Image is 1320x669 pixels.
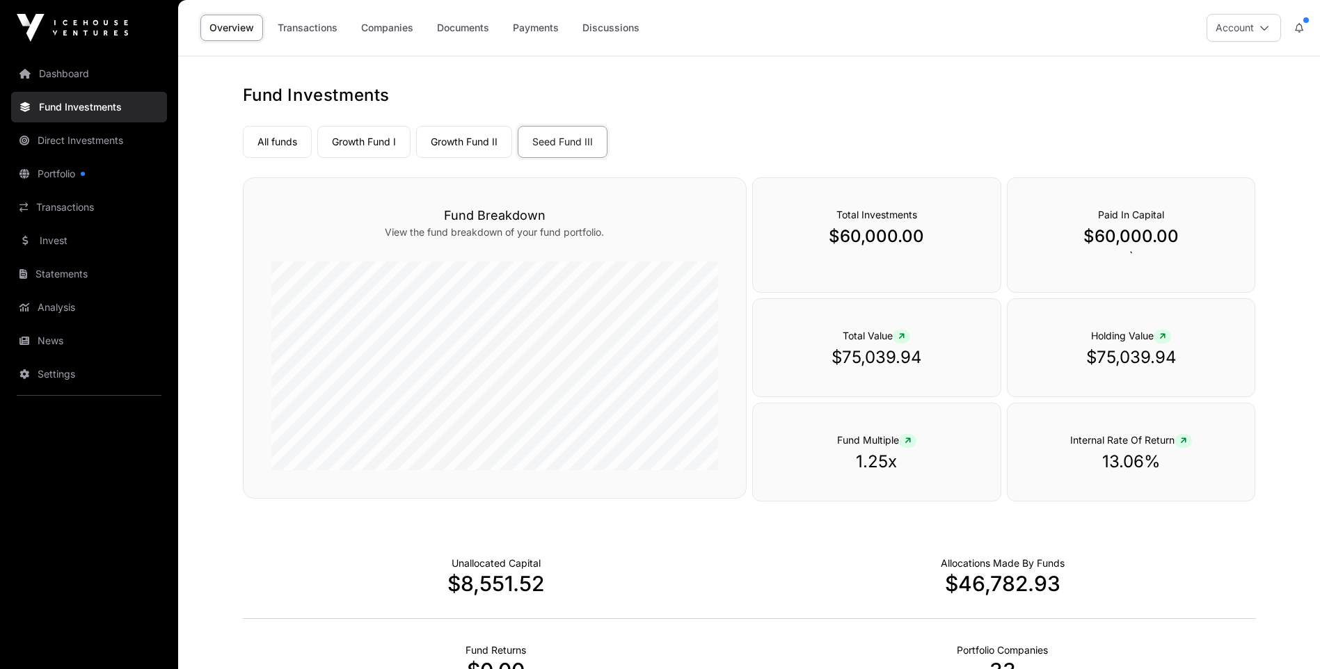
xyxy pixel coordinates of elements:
[843,330,910,341] span: Total Value
[352,15,422,41] a: Companies
[941,556,1065,570] p: Capital Deployed Into Companies
[1207,14,1281,42] button: Account
[17,14,128,42] img: Icehouse Ventures Logo
[11,159,167,189] a: Portfolio
[317,126,411,158] a: Growth Fund I
[1007,177,1256,293] div: `
[11,58,167,89] a: Dashboard
[243,84,1256,106] h1: Fund Investments
[11,325,167,356] a: News
[504,15,568,41] a: Payments
[466,643,526,657] p: Realised Returns from Funds
[243,571,749,596] p: $8,551.52
[269,15,347,41] a: Transactions
[243,126,312,158] a: All funds
[11,92,167,122] a: Fund Investments
[11,259,167,289] a: Statements
[573,15,649,41] a: Discussions
[957,643,1048,657] p: Number of Companies Deployed Into
[518,126,607,158] a: Seed Fund III
[749,571,1256,596] p: $46,782.93
[11,359,167,389] a: Settings
[781,346,973,369] p: $75,039.94
[11,225,167,256] a: Invest
[11,292,167,323] a: Analysis
[1098,209,1164,220] span: Paid In Capital
[1091,330,1171,341] span: Holding Value
[1035,225,1227,248] p: $60,000.00
[200,15,263,41] a: Overview
[781,451,973,473] p: 1.25x
[428,15,498,41] a: Documents
[1070,434,1192,446] span: Internal Rate Of Return
[781,225,973,248] p: $60,000.00
[1035,451,1227,473] p: 13.06%
[11,192,167,223] a: Transactions
[416,126,512,158] a: Growth Fund II
[836,209,917,220] span: Total Investments
[11,125,167,156] a: Direct Investments
[1250,602,1320,669] iframe: Chat Widget
[1035,346,1227,369] p: $75,039.94
[452,556,541,570] p: Cash not yet allocated
[271,225,718,239] p: View the fund breakdown of your fund portfolio.
[271,206,718,225] h3: Fund Breakdown
[837,434,916,446] span: Fund Multiple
